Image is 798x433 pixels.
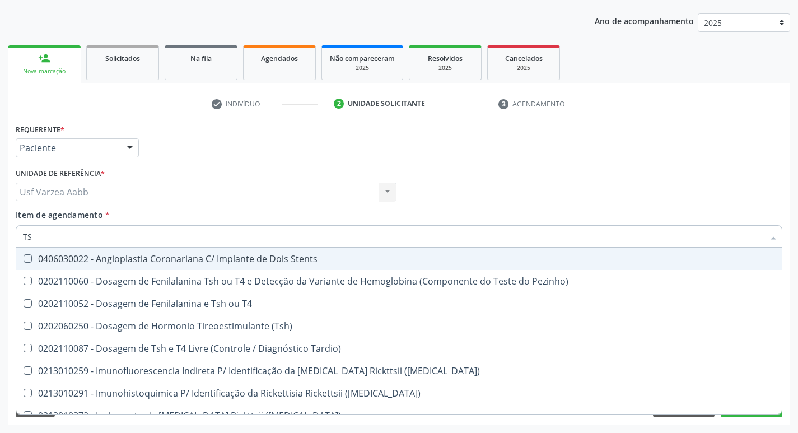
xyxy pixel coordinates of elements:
[261,54,298,63] span: Agendados
[20,142,116,153] span: Paciente
[23,299,775,308] div: 0202110052 - Dosagem de Fenilalanina e Tsh ou T4
[16,67,73,76] div: Nova marcação
[348,99,425,109] div: Unidade solicitante
[23,366,775,375] div: 0213010259 - Imunofluorescencia Indireta P/ Identificação da [MEDICAL_DATA] Rickttsii ([MEDICAL_D...
[16,121,64,138] label: Requerente
[23,322,775,330] div: 0202060250 - Dosagem de Hormonio Tireoestimulante (Tsh)
[105,54,140,63] span: Solicitados
[190,54,212,63] span: Na fila
[23,344,775,353] div: 0202110087 - Dosagem de Tsh e T4 Livre (Controle / Diagnóstico Tardio)
[496,64,552,72] div: 2025
[428,54,463,63] span: Resolvidos
[23,254,775,263] div: 0406030022 - Angioplastia Coronariana C/ Implante de Dois Stents
[23,389,775,398] div: 0213010291 - Imunohistoquimica P/ Identificação da Rickettisia Rickettsii ([MEDICAL_DATA])
[417,64,473,72] div: 2025
[23,411,775,420] div: 0213010372 - Isolamento da [MEDICAL_DATA] Rickttsii ([MEDICAL_DATA])
[595,13,694,27] p: Ano de acompanhamento
[23,225,764,248] input: Buscar por procedimentos
[38,52,50,64] div: person_add
[16,165,105,183] label: Unidade de referência
[23,277,775,286] div: 0202110060 - Dosagem de Fenilalanina Tsh ou T4 e Detecção da Variante de Hemoglobina (Componente ...
[334,99,344,109] div: 2
[505,54,543,63] span: Cancelados
[16,209,103,220] span: Item de agendamento
[330,54,395,63] span: Não compareceram
[330,64,395,72] div: 2025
